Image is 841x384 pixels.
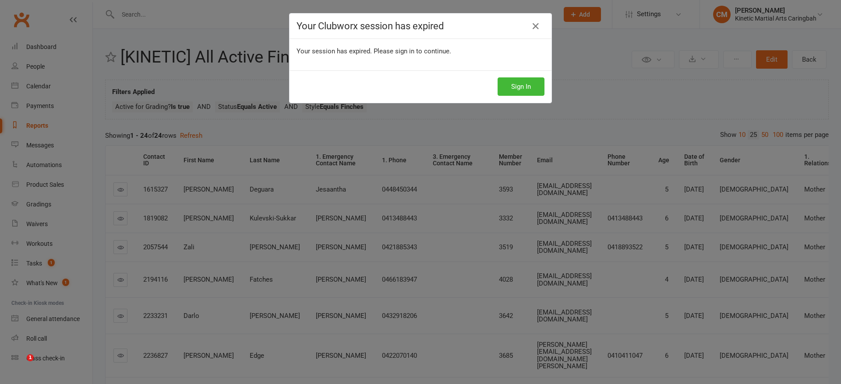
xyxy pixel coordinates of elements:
button: Sign In [498,77,544,96]
iframe: Intercom live chat [9,354,30,375]
span: Your session has expired. Please sign in to continue. [297,47,451,55]
span: 1 [27,354,34,361]
a: Close [529,19,543,33]
h4: Your Clubworx session has expired [297,21,544,31]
